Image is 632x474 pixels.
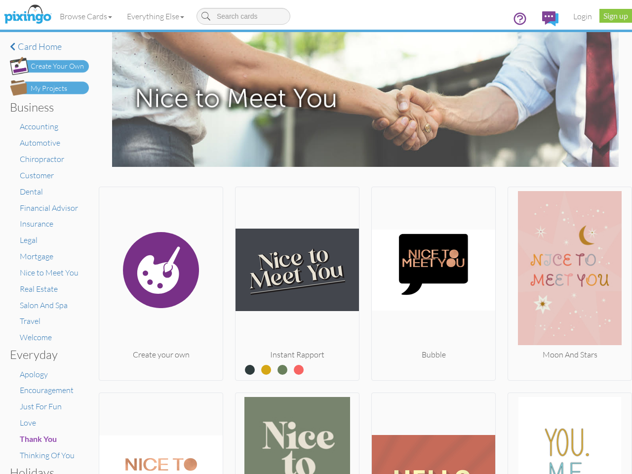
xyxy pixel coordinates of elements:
[508,349,632,360] div: Moon And Stars
[20,418,36,428] a: Love
[20,121,58,131] a: Accounting
[99,191,223,349] img: create.svg
[112,32,619,167] img: nice-to-meet-you.jpg
[20,268,79,277] a: Nice to Meet You
[20,203,78,213] a: Financial Advisor
[20,450,75,460] a: Thinking Of You
[10,348,81,361] h3: Everyday
[10,80,89,96] img: my-projects-button.png
[20,401,62,411] a: Just For Fun
[119,4,192,29] a: Everything Else
[599,9,632,23] a: Sign up
[31,61,84,72] div: Create Your Own
[20,284,58,294] a: Real Estate
[20,251,53,261] a: Mortgage
[197,8,290,25] input: Search cards
[20,187,43,197] a: Dental
[1,2,54,27] img: pixingo logo
[10,42,89,52] a: Card home
[20,300,68,310] a: Salon And Spa
[20,369,48,379] a: Apology
[236,191,359,349] img: 20250527-043656-4a68221cc664-250.jpg
[372,191,495,349] img: 20190519-053422-a5473d950488-250.jpg
[20,154,64,164] a: Chiropractor
[20,434,57,444] a: Thank You
[236,349,359,360] div: Instant Rapport
[52,4,119,29] a: Browse Cards
[632,474,632,474] iframe: Chat
[99,349,223,360] div: Create your own
[508,191,632,349] img: 20201015-182829-51e4a9639e9b-250.jpg
[20,434,57,443] span: Thank You
[20,385,74,395] a: Encouragement
[20,332,52,342] a: Welcome
[20,138,60,148] a: Automotive
[20,316,40,326] a: Travel
[20,219,53,229] a: Insurance
[10,57,89,75] img: create-own-button.png
[31,83,67,94] div: My Projects
[20,170,54,180] a: Customer
[542,11,558,26] img: comments.svg
[372,349,495,360] div: Bubble
[20,235,38,245] a: Legal
[10,101,81,114] h3: Business
[566,4,599,29] a: Login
